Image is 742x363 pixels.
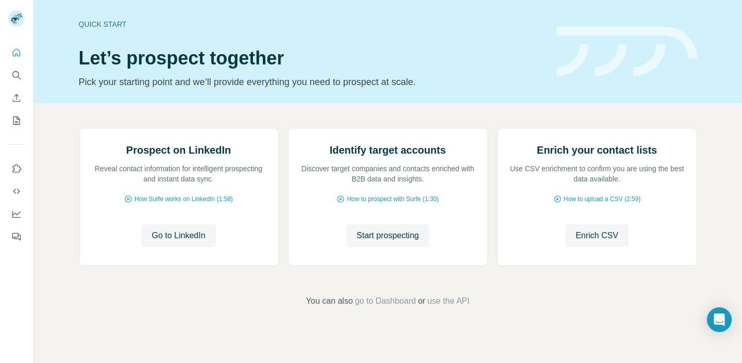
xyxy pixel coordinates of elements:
button: Search [8,66,25,85]
span: How to prospect with Surfe (1:30) [347,194,439,204]
button: Enrich CSV [565,224,629,247]
p: Reveal contact information for intelligent prospecting and instant data sync. [90,163,268,184]
img: Avatar [8,10,25,27]
span: Enrich CSV [576,229,618,242]
p: Use CSV enrichment to confirm you are using the best data available. [508,163,686,184]
span: How Surfe works on LinkedIn (1:58) [134,194,233,204]
h1: Let’s prospect together [79,48,544,69]
h2: Prospect on LinkedIn [126,143,231,157]
button: Start prospecting [346,224,429,247]
button: Quick start [8,43,25,62]
div: Open Intercom Messenger [707,307,732,332]
span: Start prospecting [357,229,419,242]
button: Use Surfe API [8,182,25,201]
h2: Identify target accounts [330,143,446,157]
span: You can also [306,295,353,307]
button: Enrich CSV [8,89,25,107]
button: Go to LinkedIn [141,224,215,247]
span: or [418,295,425,307]
button: go to Dashboard [355,295,416,307]
button: My lists [8,111,25,130]
h2: Enrich your contact lists [537,143,657,157]
button: use the API [427,295,469,307]
span: How to upload a CSV (2:59) [564,194,640,204]
span: Go to LinkedIn [151,229,205,242]
button: Use Surfe on LinkedIn [8,159,25,178]
img: banner [556,27,697,77]
p: Discover target companies and contacts enriched with B2B data and insights. [299,163,477,184]
button: Feedback [8,227,25,246]
button: Dashboard [8,205,25,223]
div: Quick start [79,19,544,29]
p: Pick your starting point and we’ll provide everything you need to prospect at scale. [79,75,544,89]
